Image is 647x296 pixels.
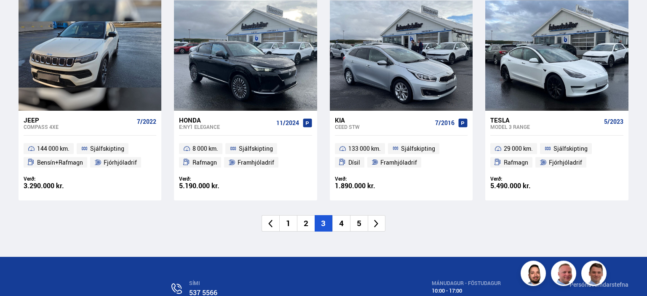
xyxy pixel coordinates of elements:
[490,124,600,130] div: Model 3 RANGE
[174,111,317,201] a: Honda e:Ny1 ELEGANCE 11/2024 8 000 km. Sjálfskipting Rafmagn Framhjóladrif Verð: 5.190.000 kr.
[179,176,246,182] div: Verð:
[192,157,217,168] span: Rafmagn
[432,288,501,294] div: 10:00 - 17:00
[297,215,315,232] li: 2
[552,262,577,287] img: siFngHWaQ9KaOqBr.png
[348,157,360,168] span: Dísil
[549,157,582,168] span: Fjórhjóladrif
[432,280,501,286] div: MÁNUDAGUR - FÖSTUDAGUR
[24,176,90,182] div: Verð:
[24,124,134,130] div: Compass 4XE
[380,157,417,168] span: Framhjóladrif
[435,120,455,126] span: 7/2016
[490,176,557,182] div: Verð:
[485,111,628,201] a: Tesla Model 3 RANGE 5/2023 29 000 km. Sjálfskipting Rafmagn Fjórhjóladrif Verð: 5.490.000 kr.
[179,116,273,124] div: Honda
[335,176,401,182] div: Verð:
[171,283,182,294] img: n0V2lOsqF3l1V2iz.svg
[104,157,137,168] span: Fjórhjóladrif
[553,144,588,154] span: Sjálfskipting
[179,124,273,130] div: e:Ny1 ELEGANCE
[604,118,623,125] span: 5/2023
[37,144,70,154] span: 144 000 km.
[332,215,350,232] li: 4
[37,157,83,168] span: Bensín+Rafmagn
[490,182,557,189] div: 5.490.000 kr.
[24,182,90,189] div: 3.290.000 kr.
[504,157,528,168] span: Rafmagn
[276,120,299,126] span: 11/2024
[335,116,432,124] div: Kia
[348,144,381,154] span: 133 000 km.
[350,215,368,232] li: 5
[279,215,297,232] li: 1
[490,116,600,124] div: Tesla
[7,3,32,29] button: Opna LiveChat spjallviðmót
[24,116,134,124] div: Jeep
[192,144,218,154] span: 8 000 km.
[137,118,156,125] span: 7/2022
[189,280,364,286] div: SÍMI
[583,262,608,287] img: FbJEzSuNWCJXmdc-.webp
[504,144,533,154] span: 29 000 km.
[401,144,435,154] span: Sjálfskipting
[239,144,273,154] span: Sjálfskipting
[19,111,161,201] a: Jeep Compass 4XE 7/2022 144 000 km. Sjálfskipting Bensín+Rafmagn Fjórhjóladrif Verð: 3.290.000 kr.
[522,262,547,287] img: nhp88E3Fdnt1Opn2.png
[179,182,246,189] div: 5.190.000 kr.
[330,111,473,201] a: Kia Ceed STW 7/2016 133 000 km. Sjálfskipting Dísil Framhjóladrif Verð: 1.890.000 kr.
[335,182,401,189] div: 1.890.000 kr.
[90,144,124,154] span: Sjálfskipting
[315,215,332,232] li: 3
[238,157,274,168] span: Framhjóladrif
[335,124,432,130] div: Ceed STW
